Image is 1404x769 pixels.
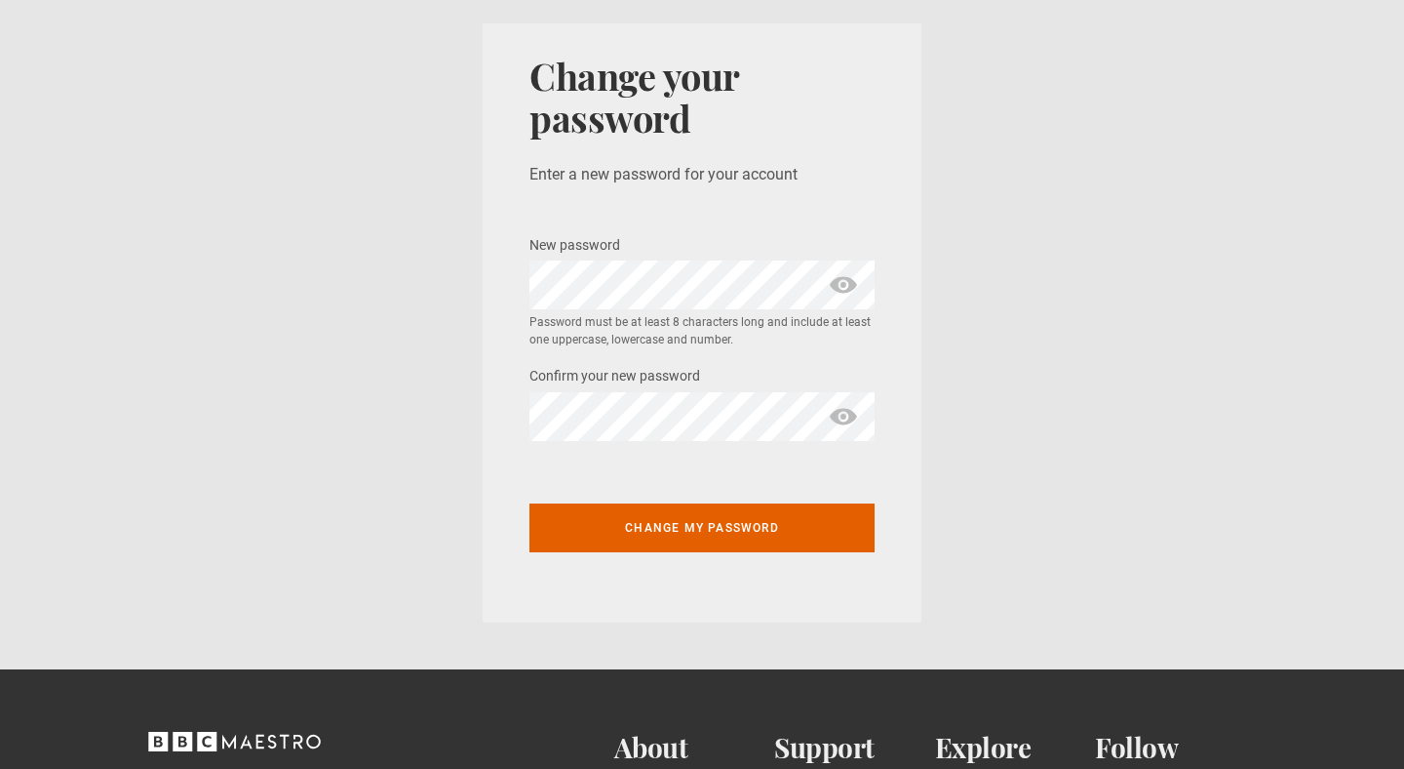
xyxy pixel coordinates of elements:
[529,504,875,552] button: Change my password
[529,55,875,140] h1: Change your password
[774,732,935,764] h2: Support
[148,732,321,751] svg: BBC Maestro, back to top
[828,261,859,309] span: show password
[148,739,321,757] a: BBC Maestro, back to top
[529,365,700,388] label: Confirm your new password
[614,732,775,764] h2: About
[529,234,620,258] label: New password
[828,392,859,441] span: show password
[1095,732,1256,764] h2: Follow
[935,732,1096,764] h2: Explore
[529,313,875,348] small: Password must be at least 8 characters long and include at least one uppercase, lowercase and num...
[529,163,875,186] p: Enter a new password for your account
